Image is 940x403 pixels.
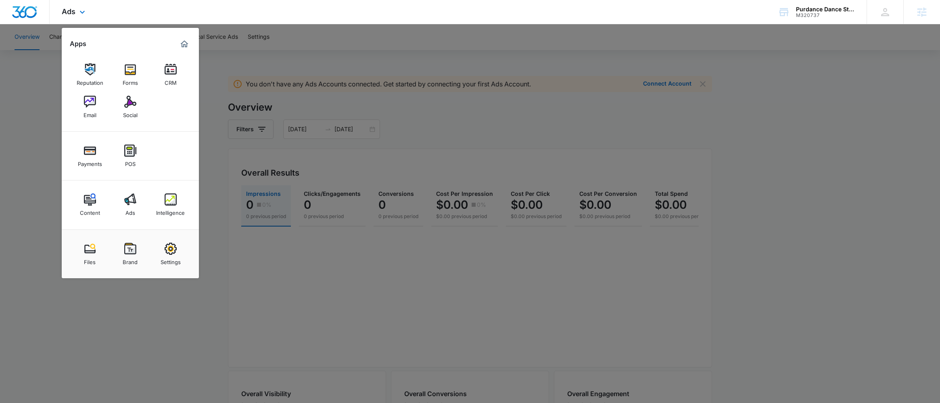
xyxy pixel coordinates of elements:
div: Intelligence [156,206,185,216]
a: Reputation [75,59,105,90]
span: Ads [62,7,75,16]
a: Payments [75,141,105,171]
a: Content [75,189,105,220]
div: Content [80,206,100,216]
div: CRM [165,76,177,86]
a: Social [115,92,146,122]
a: Marketing 360® Dashboard [178,38,191,50]
a: CRM [155,59,186,90]
a: POS [115,141,146,171]
div: account id [796,13,855,18]
div: Forms [123,76,138,86]
div: Brand [123,255,138,265]
div: Reputation [77,76,103,86]
a: Settings [155,239,186,269]
div: Social [123,108,138,118]
a: Files [75,239,105,269]
div: Email [84,108,96,118]
div: Payments [78,157,102,167]
div: POS [125,157,136,167]
a: Email [75,92,105,122]
div: account name [796,6,855,13]
a: Intelligence [155,189,186,220]
div: Settings [161,255,181,265]
a: Ads [115,189,146,220]
div: Files [84,255,96,265]
a: Forms [115,59,146,90]
a: Brand [115,239,146,269]
div: Ads [125,206,135,216]
h2: Apps [70,40,86,48]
